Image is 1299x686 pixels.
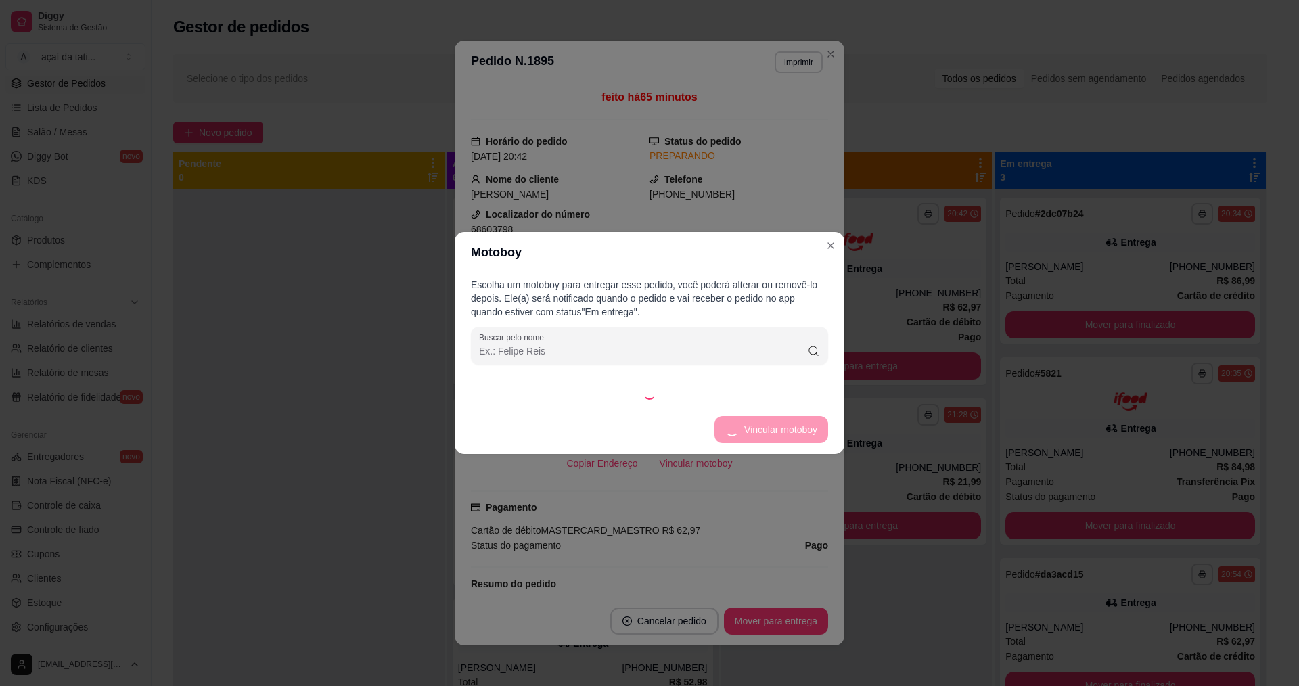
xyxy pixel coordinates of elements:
button: Close [820,235,842,256]
label: Buscar pelo nome [479,331,549,343]
div: Loading [643,386,656,400]
header: Motoboy [455,232,844,273]
input: Buscar pelo nome [479,344,807,358]
p: Escolha um motoboy para entregar esse pedido, você poderá alterar ou removê-lo depois. Ele(a) ser... [471,278,828,319]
